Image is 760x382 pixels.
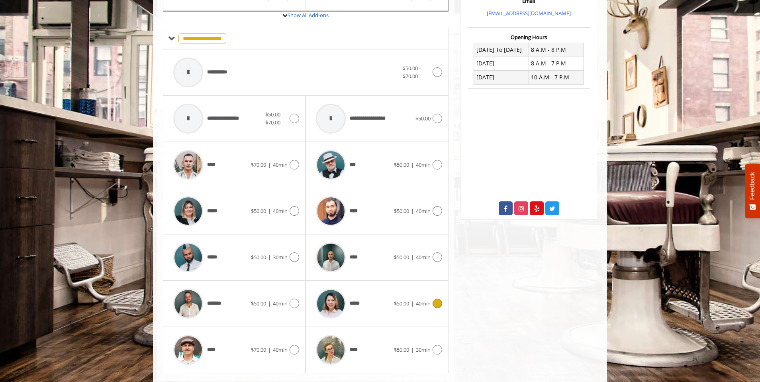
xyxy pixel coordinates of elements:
span: 40min [273,161,288,168]
td: [DATE] [474,57,529,70]
span: $50.00 [394,300,409,307]
span: 40min [273,346,288,353]
span: $50.00 - $70.00 [265,111,283,126]
span: $70.00 [251,346,266,353]
span: $50.00 [394,346,409,353]
a: [EMAIL_ADDRESS][DOMAIN_NAME] [487,10,571,17]
td: 8 A.M - 8 P.M [529,43,584,57]
span: | [411,207,414,215]
span: $50.00 [251,207,266,215]
span: $50.00 [394,161,409,168]
h3: Opening Hours [468,34,590,40]
span: | [268,161,271,168]
span: | [268,207,271,215]
span: $50.00 [251,254,266,261]
a: Show All Add-ons [288,12,329,19]
td: [DATE] To [DATE] [474,43,529,57]
span: 30min [273,254,288,261]
span: 40min [416,207,431,215]
span: Feedback [749,172,756,200]
span: $70.00 [251,161,266,168]
span: | [268,346,271,353]
span: $50.00 [415,115,431,122]
span: | [411,346,414,353]
span: | [268,300,271,307]
span: 40min [416,300,431,307]
td: 10 A.M - 7 P.M [529,71,584,84]
span: $50.00 - $70.00 [403,65,421,80]
span: 40min [416,161,431,168]
td: 8 A.M - 7 P.M [529,57,584,70]
span: 40min [416,254,431,261]
td: [DATE] [474,71,529,84]
span: | [411,254,414,261]
span: 30min [416,346,431,353]
span: $50.00 [394,254,409,261]
span: $50.00 [251,300,266,307]
span: | [268,254,271,261]
span: 40min [273,207,288,215]
span: 40min [273,300,288,307]
span: $50.00 [394,207,409,215]
button: Feedback - Show survey [745,164,760,218]
span: | [411,161,414,168]
span: | [411,300,414,307]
